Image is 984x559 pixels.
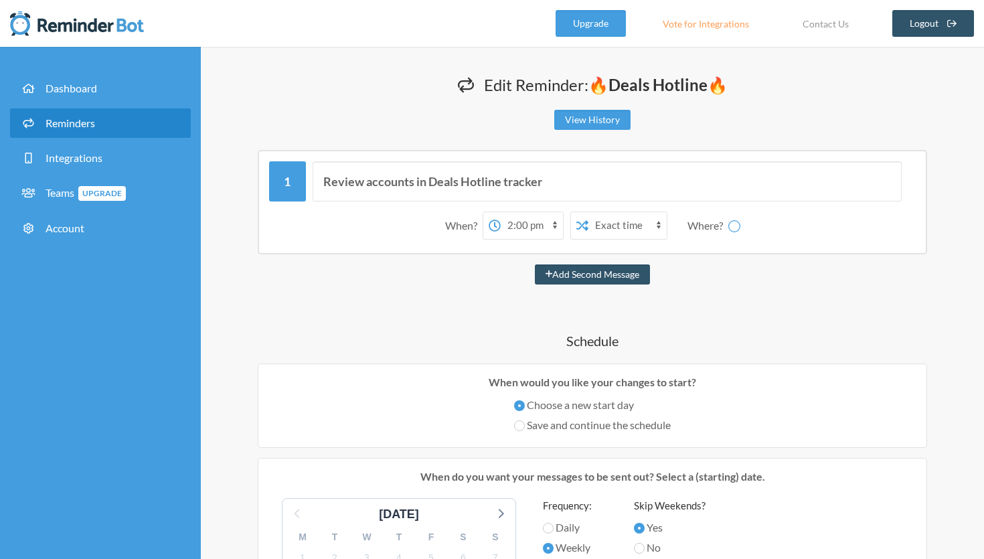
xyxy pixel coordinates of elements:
span: Dashboard [46,82,97,94]
input: Weekly [543,543,554,554]
a: TeamsUpgrade [10,178,191,208]
label: Choose a new start day [514,397,671,413]
label: Frequency: [543,498,607,513]
a: Account [10,214,191,243]
label: Weekly [543,540,607,556]
label: Skip Weekends? [634,498,706,513]
p: When would you like your changes to start? [268,374,916,390]
span: Edit Reminder: [484,75,728,94]
strong: 🔥Deals Hotline🔥 [588,75,728,94]
a: Integrations [10,143,191,173]
input: No [634,543,645,554]
div: M [286,527,319,548]
a: Upgrade [556,10,626,37]
input: Yes [634,523,645,534]
a: Vote for Integrations [646,10,766,37]
span: Integrations [46,151,102,164]
p: When do you want your messages to be sent out? Select a (starting) date. [268,469,916,485]
img: Reminder Bot [10,10,144,37]
div: [DATE] [374,505,424,524]
div: When? [445,212,483,240]
span: Account [46,222,84,234]
span: Teams [46,186,126,199]
a: Dashboard [10,74,191,103]
label: Yes [634,520,706,536]
input: Message [313,161,902,202]
div: F [415,527,447,548]
div: S [447,527,479,548]
div: T [383,527,415,548]
span: Reminders [46,116,95,129]
div: T [319,527,351,548]
label: Daily [543,520,607,536]
label: No [634,540,706,556]
div: Where? [687,212,728,240]
a: Reminders [10,108,191,138]
span: Upgrade [78,186,126,201]
input: Save and continue the schedule [514,420,525,431]
input: Choose a new start day [514,400,525,411]
div: S [479,527,511,548]
label: Save and continue the schedule [514,417,671,433]
h4: Schedule [228,331,957,350]
button: Add Second Message [535,264,651,285]
a: View History [554,110,631,130]
a: Contact Us [786,10,866,37]
a: Logout [892,10,975,37]
input: Daily [543,523,554,534]
div: W [351,527,383,548]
